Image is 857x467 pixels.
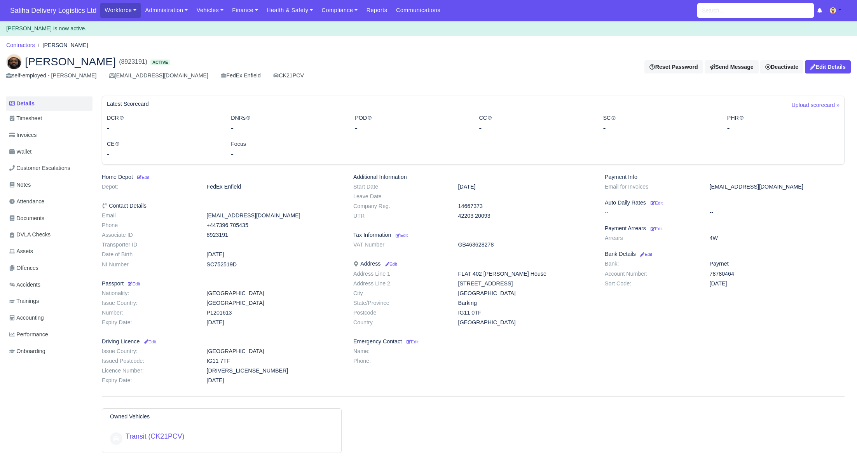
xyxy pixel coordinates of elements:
[6,177,93,192] a: Notes
[6,277,93,292] a: Accidents
[231,122,343,133] div: -
[727,122,840,133] div: -
[6,71,97,80] div: self-employed - [PERSON_NAME]
[347,203,452,210] dt: Company Reg.
[347,280,452,287] dt: Address Line 2
[221,71,261,80] div: FedEx Enfield
[9,214,44,223] span: Documents
[452,184,599,190] dd: [DATE]
[9,230,51,239] span: DVLA Checks
[96,251,201,258] dt: Date of Birth
[405,338,419,345] a: Edit
[96,222,201,229] dt: Phone
[201,358,347,364] dd: IG11 7TF
[102,338,342,345] h6: Driving Licence
[9,164,70,173] span: Customer Escalations
[605,174,845,180] h6: Payment Info
[136,175,149,180] small: Edit
[347,319,452,326] dt: Country
[347,241,452,248] dt: VAT Number
[201,367,347,374] dd: [DRIVERS_LICENSE_NUMBER]
[6,3,100,18] a: Saliha Delivery Logistics Ltd
[102,174,342,180] h6: Home Depot
[347,213,452,219] dt: UTR
[347,300,452,306] dt: State/Province
[201,310,347,316] dd: P1201613
[639,251,652,257] a: Edit
[25,56,116,67] span: [PERSON_NAME]
[479,122,591,133] div: -
[143,338,156,345] a: Edit
[96,261,201,268] dt: NI Number
[347,290,452,297] dt: City
[9,131,37,140] span: Invoices
[0,48,857,87] div: Conrad Nuwuseb
[452,310,599,316] dd: IG11 0TF
[697,3,814,18] input: Search...
[452,203,599,210] dd: 14667373
[649,225,663,231] a: Edit
[760,60,803,73] a: Deactivate
[599,209,704,216] dt: --
[396,233,408,238] small: Edit
[394,232,408,238] a: Edit
[136,174,149,180] a: Edit
[452,280,599,287] dd: [STREET_ADDRESS]
[110,413,150,420] h6: Owned Vehicles
[96,241,201,248] dt: Transporter ID
[6,161,93,176] a: Customer Escalations
[225,140,349,159] div: Focus
[6,111,93,126] a: Timesheet
[651,226,663,231] small: Edit
[384,261,397,267] a: Edit
[6,144,93,159] a: Wallet
[107,149,219,159] div: -
[597,114,721,133] div: SC
[603,122,716,133] div: -
[6,294,93,309] a: Trainings
[473,114,597,133] div: CC
[605,225,845,232] h6: Payment Arrears
[96,367,201,374] dt: Licence Number:
[201,222,347,229] dd: +447396 705435
[192,3,228,18] a: Vehicles
[362,3,391,18] a: Reports
[704,280,850,287] dd: [DATE]
[9,330,48,339] span: Performance
[599,184,704,190] dt: Email for Invoices
[96,300,201,306] dt: Issue Country:
[6,128,93,143] a: Invoices
[6,227,93,242] a: DVLA Checks
[100,3,141,18] a: Workforce
[143,339,156,344] small: Edit
[384,262,397,266] small: Edit
[644,60,703,73] button: Reset Password
[6,261,93,276] a: Offences
[201,377,347,384] dd: [DATE]
[96,319,201,326] dt: Expiry Date:
[6,244,93,259] a: Assets
[704,261,850,267] dd: Payrnet
[705,60,759,73] a: Send Message
[201,261,347,268] dd: SC752519D
[96,377,201,384] dt: Expiry Date:
[9,147,31,156] span: Wallet
[201,251,347,258] dd: [DATE]
[317,3,362,18] a: Compliance
[102,280,342,287] h6: Passport
[6,327,93,342] a: Performance
[127,280,140,287] a: Edit
[347,348,452,355] dt: Name:
[201,184,347,190] dd: FedEx Enfield
[599,261,704,267] dt: Bank:
[353,232,593,238] h6: Tax Information
[639,252,652,257] small: Edit
[201,290,347,297] dd: [GEOGRAPHIC_DATA]
[347,184,452,190] dt: Start Date
[201,348,347,355] dd: [GEOGRAPHIC_DATA]
[201,300,347,306] dd: [GEOGRAPHIC_DATA]
[101,114,225,133] div: DCR
[96,184,201,190] dt: Depot:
